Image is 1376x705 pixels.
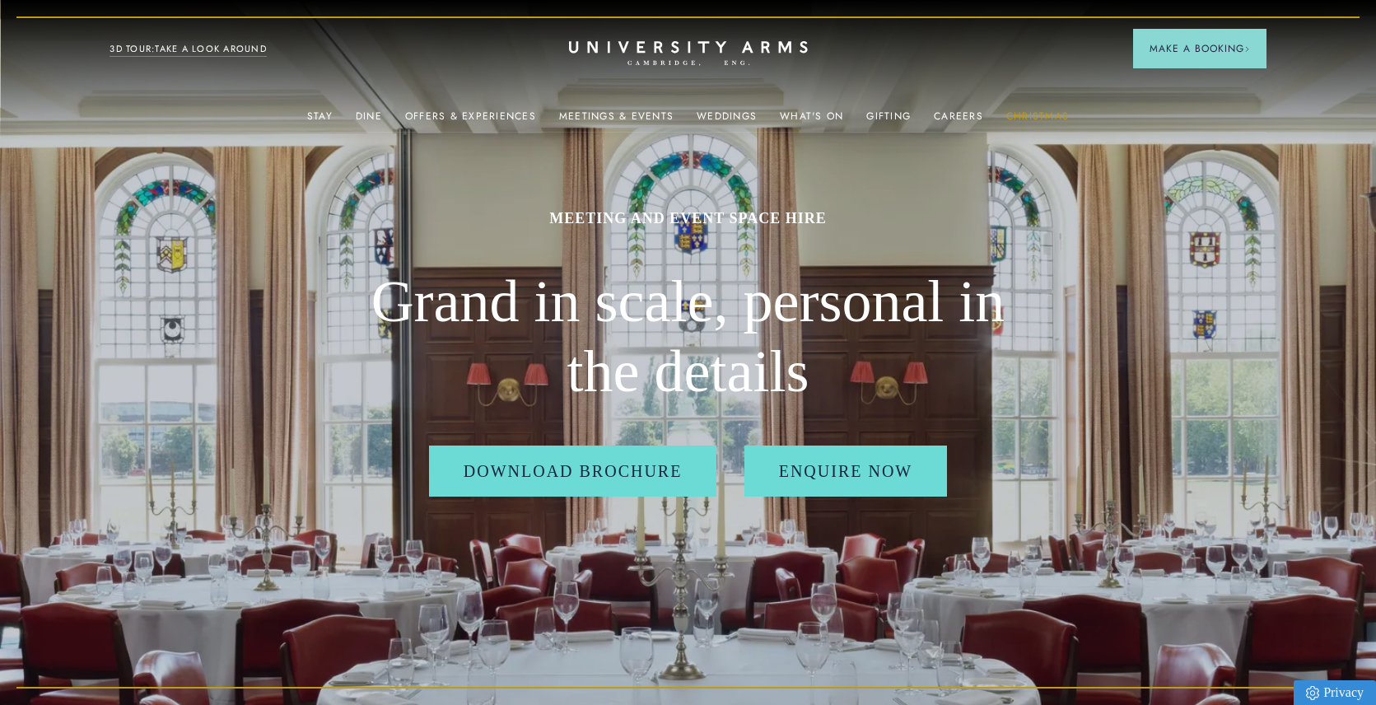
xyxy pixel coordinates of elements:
a: 3D TOUR:TAKE A LOOK AROUND [110,42,267,57]
a: Gifting [866,110,911,132]
a: Download Brochure [429,446,717,497]
a: Weddings [697,110,757,132]
a: Christmas [1006,110,1069,132]
a: Home [569,41,808,67]
a: What's On [780,110,843,132]
a: Dine [356,110,382,132]
button: Make a BookingArrow icon [1133,29,1266,68]
h2: Grand in scale, personal in the details [359,267,1018,408]
span: Make a Booking [1150,41,1250,56]
img: Arrow icon [1244,46,1250,52]
a: Privacy [1294,680,1376,705]
a: Careers [934,110,983,132]
a: Stay [307,110,333,132]
img: Privacy [1306,686,1319,700]
h1: MEETING AND EVENT SPACE HIRE [359,208,1018,228]
a: Enquire Now [744,446,948,497]
a: Offers & Experiences [405,110,536,132]
a: Meetings & Events [559,110,674,132]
